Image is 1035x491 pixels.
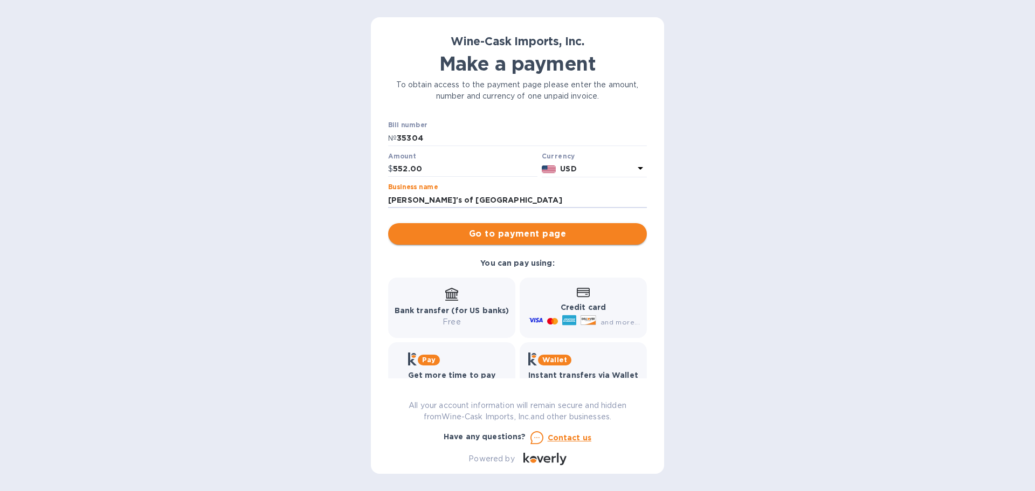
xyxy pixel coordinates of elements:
p: All your account information will remain secure and hidden from Wine-Cask Imports, Inc. and other... [388,400,647,423]
b: Currency [542,152,575,160]
b: Instant transfers via Wallet [528,371,638,379]
span: Go to payment page [397,227,638,240]
p: № [388,133,397,144]
p: To obtain access to the payment page please enter the amount, number and currency of one unpaid i... [388,79,647,102]
h1: Make a payment [388,52,647,75]
b: Credit card [561,303,606,312]
b: Wallet [542,356,567,364]
p: Powered by [468,453,514,465]
b: Wine-Cask Imports, Inc. [451,34,584,48]
b: Get more time to pay [408,371,496,379]
b: You can pay using: [480,259,554,267]
input: Enter business name [388,192,647,208]
p: $ [388,163,393,175]
b: Have any questions? [444,432,526,441]
b: USD [560,164,576,173]
span: and more... [601,318,640,326]
input: Enter bill number [397,130,647,146]
u: Contact us [548,433,592,442]
b: Bank transfer (for US banks) [395,306,509,315]
p: Free [395,316,509,328]
label: Amount [388,153,416,160]
img: USD [542,165,556,173]
button: Go to payment page [388,223,647,245]
input: 0.00 [393,161,537,177]
label: Bill number [388,122,427,129]
label: Business name [388,184,438,191]
b: Pay [422,356,436,364]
